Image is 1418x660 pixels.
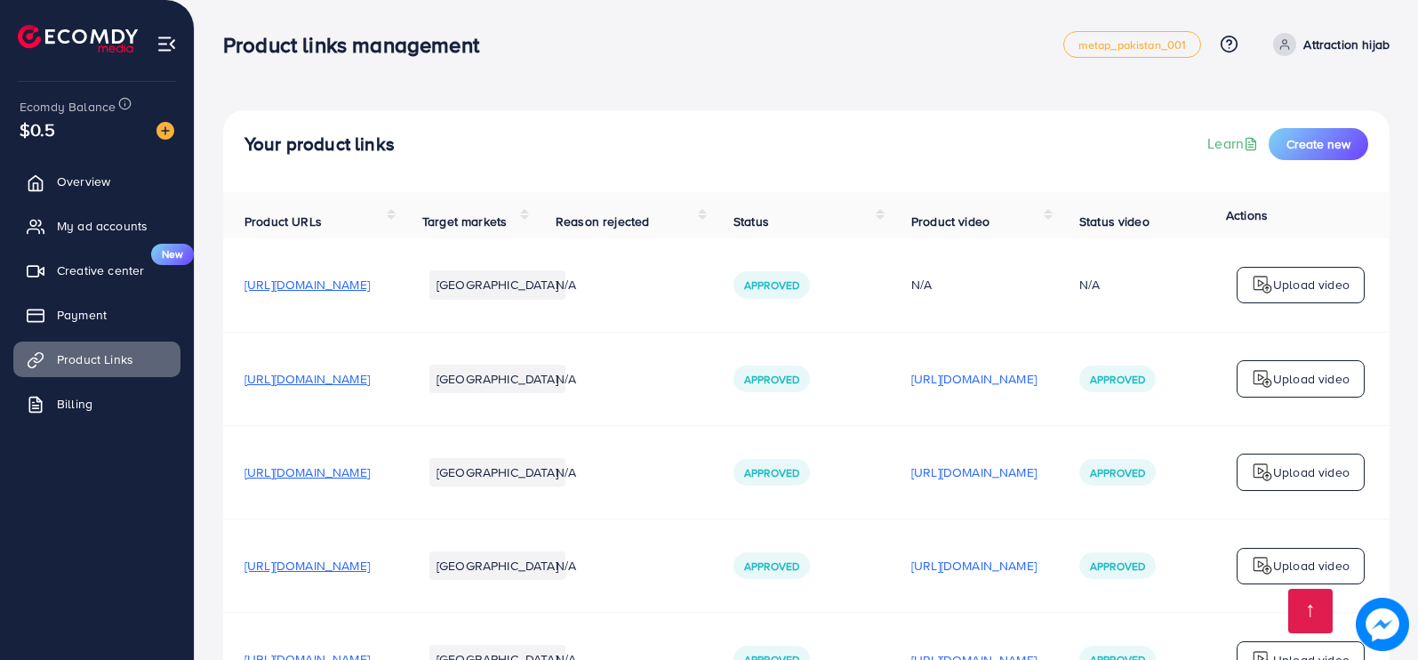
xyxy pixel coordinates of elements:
[57,350,133,368] span: Product Links
[57,262,144,279] span: Creative center
[18,25,138,52] img: logo
[556,276,576,294] span: N/A
[244,463,370,481] span: [URL][DOMAIN_NAME]
[1269,128,1368,160] button: Create new
[1356,598,1409,651] img: image
[1252,555,1273,576] img: logo
[151,244,194,265] span: New
[1286,135,1350,153] span: Create new
[244,370,370,388] span: [URL][DOMAIN_NAME]
[1303,34,1390,55] p: Attraction hijab
[57,395,92,413] span: Billing
[13,164,180,199] a: Overview
[1273,368,1350,390] p: Upload video
[13,253,180,288] a: Creative centerNew
[57,217,148,235] span: My ad accounts
[13,208,180,244] a: My ad accounts
[556,370,576,388] span: N/A
[1273,555,1350,576] p: Upload video
[13,342,180,377] a: Product Links
[156,34,177,54] img: menu
[429,270,565,299] li: [GEOGRAPHIC_DATA]
[20,117,56,142] span: $0.5
[1252,274,1273,295] img: logo
[13,386,180,422] a: Billing
[57,306,107,324] span: Payment
[1090,465,1145,480] span: Approved
[911,555,1037,576] p: [URL][DOMAIN_NAME]
[744,465,799,480] span: Approved
[911,276,1037,294] div: N/A
[1063,31,1202,58] a: metap_pakistan_001
[1079,276,1100,294] div: N/A
[244,557,370,575] span: [URL][DOMAIN_NAME]
[1079,213,1150,230] span: Status video
[156,122,174,140] img: image
[744,559,799,574] span: Approved
[244,276,370,294] span: [URL][DOMAIN_NAME]
[744,278,799,293] span: Approved
[244,133,395,156] h4: Your product links
[1266,33,1390,56] a: Attraction hijab
[13,297,180,333] a: Payment
[556,557,576,575] span: N/A
[20,98,116,116] span: Ecomdy Balance
[911,213,989,230] span: Product video
[1207,133,1262,154] a: Learn
[1252,368,1273,390] img: logo
[1226,206,1268,224] span: Actions
[1078,39,1187,51] span: metap_pakistan_001
[556,463,576,481] span: N/A
[556,213,649,230] span: Reason rejected
[1252,462,1273,483] img: logo
[429,551,565,580] li: [GEOGRAPHIC_DATA]
[744,372,799,387] span: Approved
[422,213,507,230] span: Target markets
[429,458,565,487] li: [GEOGRAPHIC_DATA]
[1090,559,1145,574] span: Approved
[1273,462,1350,483] p: Upload video
[733,213,769,230] span: Status
[429,365,565,393] li: [GEOGRAPHIC_DATA]
[244,213,322,230] span: Product URLs
[1090,372,1145,387] span: Approved
[911,462,1037,483] p: [URL][DOMAIN_NAME]
[1273,274,1350,295] p: Upload video
[223,32,493,58] h3: Product links management
[911,368,1037,390] p: [URL][DOMAIN_NAME]
[57,173,110,190] span: Overview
